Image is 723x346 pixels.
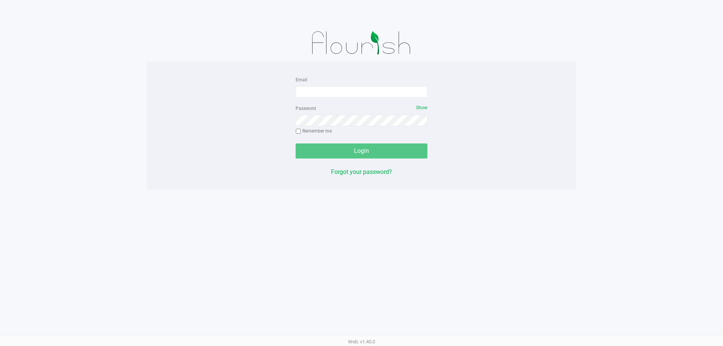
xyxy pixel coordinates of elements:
label: Password [296,105,316,112]
span: Show [416,105,427,110]
label: Remember me [296,128,332,134]
label: Email [296,76,307,83]
span: Web: v1.40.0 [348,339,375,344]
input: Remember me [296,129,301,134]
button: Forgot your password? [331,168,392,177]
